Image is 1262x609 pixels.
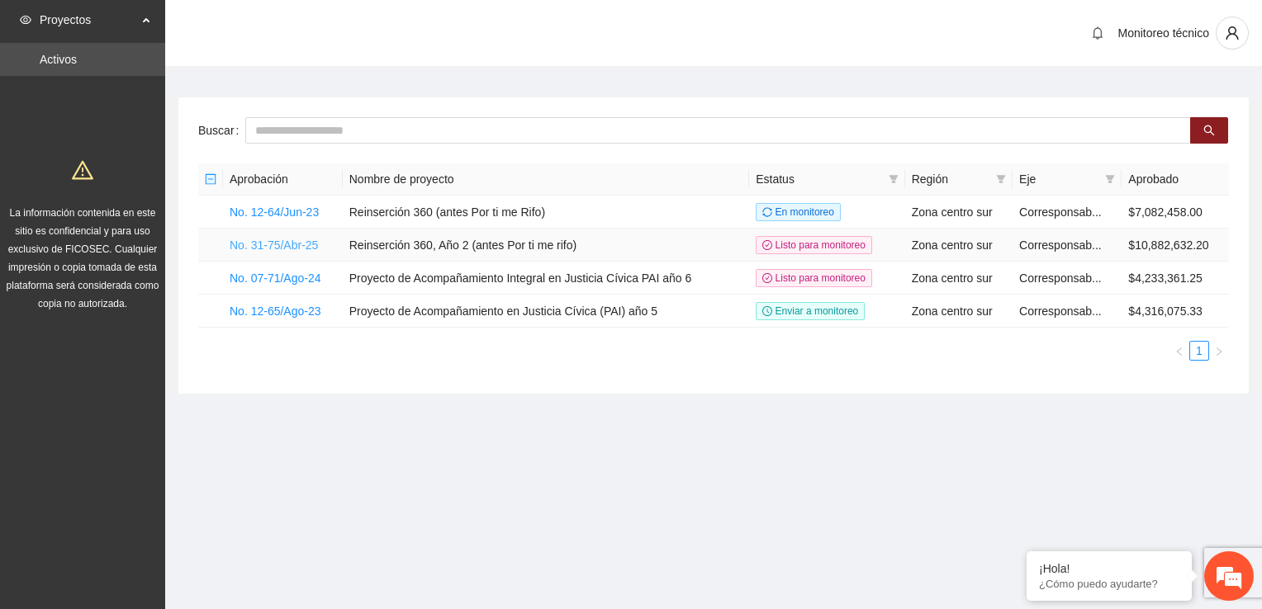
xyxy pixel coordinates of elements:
[343,262,749,295] td: Proyecto de Acompañamiento Integral en Justicia Cívica PAI año 6
[230,304,321,318] a: No. 12-65/Ago-23
[1019,170,1098,188] span: Eje
[885,167,902,191] span: filter
[343,229,749,262] td: Reinserción 360, Año 2 (antes Por ti me rifo)
[343,163,749,196] th: Nombre de proyecto
[1039,562,1179,575] div: ¡Hola!
[343,196,749,229] td: Reinserción 360 (antes Por ti me Rifo)
[1209,341,1229,361] li: Next Page
[993,167,1009,191] span: filter
[230,205,319,219] a: No. 12-64/Jun-23
[1190,117,1228,144] button: search
[1085,26,1110,40] span: bell
[230,271,321,285] a: No. 07-71/Ago-24
[1039,578,1179,590] p: ¿Cómo puedo ayudarte?
[756,236,872,254] span: Listo para monitoreo
[1019,238,1102,252] span: Corresponsab...
[1084,20,1111,46] button: bell
[1122,163,1229,196] th: Aprobado
[1214,347,1224,356] span: right
[72,159,93,181] span: warning
[996,174,1006,184] span: filter
[1190,342,1208,360] a: 1
[1122,262,1229,295] td: $4,233,361.25
[1169,341,1189,361] li: Previous Page
[1105,174,1115,184] span: filter
[756,170,881,188] span: Estatus
[1217,26,1248,40] span: user
[205,173,216,185] span: minus-square
[762,306,772,316] span: clock-circle
[1203,125,1215,138] span: search
[905,262,1013,295] td: Zona centro sur
[912,170,989,188] span: Región
[1216,17,1249,50] button: user
[20,14,31,26] span: eye
[1019,304,1102,318] span: Corresponsab...
[1209,341,1229,361] button: right
[40,53,77,66] a: Activos
[905,295,1013,328] td: Zona centro sur
[762,240,772,250] span: check-circle
[1117,26,1209,40] span: Monitoreo técnico
[223,163,343,196] th: Aprobación
[889,174,899,184] span: filter
[762,207,772,217] span: sync
[1019,205,1102,219] span: Corresponsab...
[7,207,159,309] span: La información contenida en este sitio es confidencial y para uso exclusivo de FICOSEC. Cualquier...
[40,3,137,36] span: Proyectos
[905,196,1013,229] td: Zona centro sur
[1122,295,1229,328] td: $4,316,075.33
[1174,347,1184,356] span: left
[1102,167,1118,191] span: filter
[756,269,872,287] span: Listo para monitoreo
[1189,341,1209,361] li: 1
[343,295,749,328] td: Proyecto de Acompañamiento en Justicia Cívica (PAI) año 5
[1122,229,1229,262] td: $10,882,632.20
[756,302,865,320] span: Enviar a monitoreo
[762,273,772,283] span: check-circle
[1169,341,1189,361] button: left
[1122,196,1229,229] td: $7,082,458.00
[198,117,245,144] label: Buscar
[1019,271,1102,285] span: Corresponsab...
[905,229,1013,262] td: Zona centro sur
[230,238,318,252] a: No. 31-75/Abr-25
[756,203,841,221] span: En monitoreo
